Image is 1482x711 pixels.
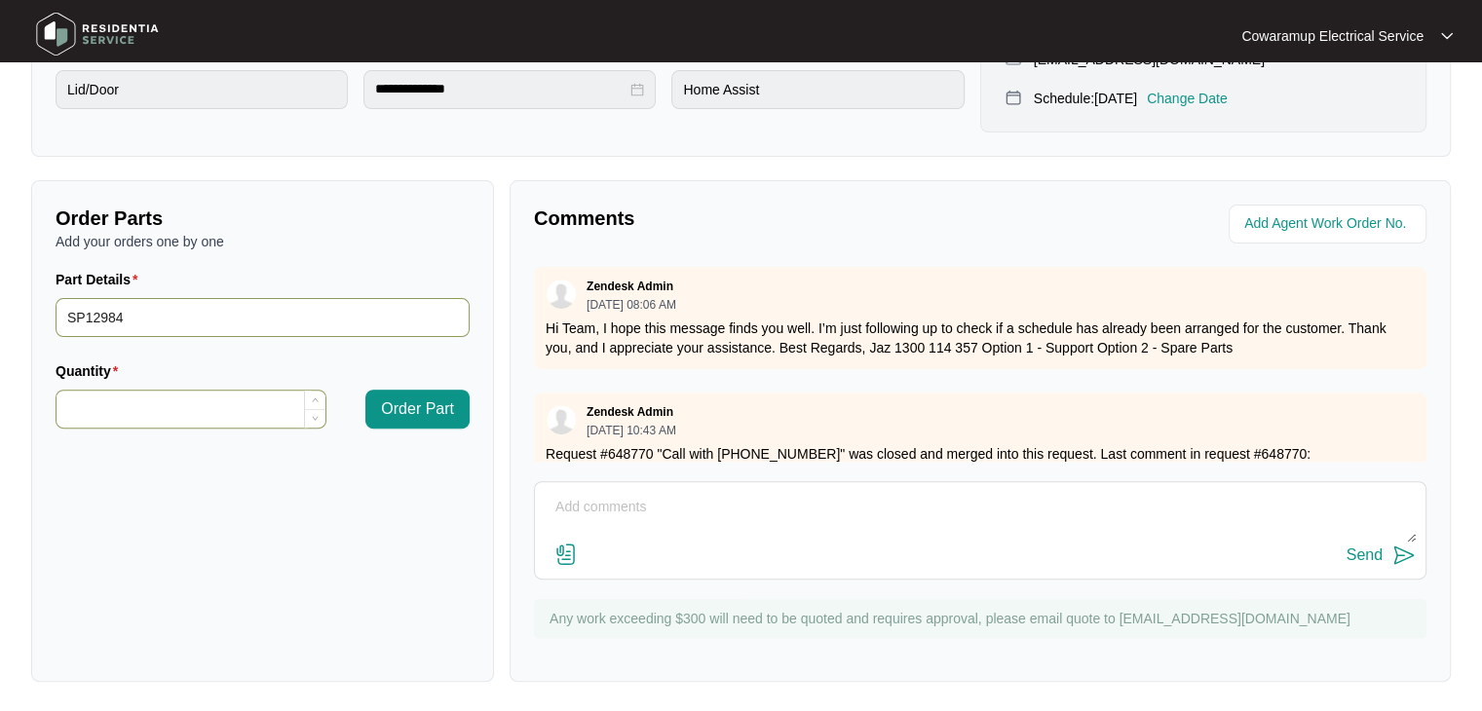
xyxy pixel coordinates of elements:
input: Purchased From [671,70,964,109]
input: Part Details [56,298,470,337]
img: send-icon.svg [1392,543,1416,567]
p: Any work exceeding $300 will need to be quoted and requires approval, please email quote to [EMAI... [550,609,1417,628]
img: user.svg [547,405,576,434]
button: Order Part [365,390,470,429]
input: Add Agent Work Order No. [1244,212,1415,236]
input: Date Purchased [375,79,627,99]
img: file-attachment-doc.svg [554,543,578,566]
span: Decrease Value [304,409,325,428]
label: Quantity [56,361,126,381]
p: Hi Team, I hope this message finds you well. I’m just following up to check if a schedule has alr... [546,318,1415,357]
p: Order Parts [56,205,470,232]
span: Order Part [381,397,454,421]
img: map-pin [1005,89,1022,106]
img: dropdown arrow [1441,31,1453,41]
input: Product Fault or Query [56,70,348,109]
p: Schedule: [DATE] [1034,89,1137,108]
img: user.svg [547,280,576,309]
p: Cowaramup Electrical Service [1241,26,1424,46]
img: residentia service logo [29,5,166,63]
p: Comments [534,205,967,232]
input: Quantity [57,391,325,428]
span: Increase Value [304,391,325,409]
p: Request #648770 "Call with [PHONE_NUMBER]" was closed and merged into this request. Last comment ... [546,444,1415,464]
div: Send [1347,546,1383,564]
span: down [312,415,319,422]
p: [DATE] 10:43 AM [587,425,676,436]
p: Change Date [1147,89,1228,108]
span: up [312,396,319,403]
label: Part Details [56,270,146,289]
p: [DATE] 08:06 AM [587,299,676,311]
button: Send [1347,543,1416,569]
p: Add your orders one by one [56,232,470,251]
p: Zendesk Admin [587,404,673,420]
p: Zendesk Admin [587,279,673,294]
